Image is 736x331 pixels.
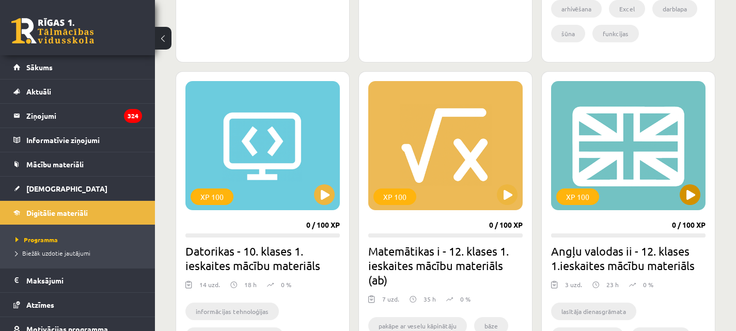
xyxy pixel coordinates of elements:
[26,300,54,309] span: Atzīmes
[13,177,142,200] a: [DEMOGRAPHIC_DATA]
[26,128,142,152] legend: Informatīvie ziņojumi
[551,25,585,42] li: šūna
[15,249,90,257] span: Biežāk uzdotie jautājumi
[13,293,142,317] a: Atzīmes
[26,208,88,217] span: Digitālie materiāli
[13,104,142,128] a: Ziņojumi324
[551,303,636,320] li: lasītāja dienasgrāmata
[565,280,582,295] div: 3 uzd.
[15,248,145,258] a: Biežāk uzdotie jautājumi
[26,87,51,96] span: Aktuāli
[592,25,639,42] li: funkcijas
[13,128,142,152] a: Informatīvie ziņojumi
[551,244,706,273] h2: Angļu valodas ii - 12. klases 1.ieskaites mācību materiāls
[368,244,523,287] h2: Matemātikas i - 12. klases 1. ieskaites mācību materiāls (ab)
[185,303,279,320] li: informācijas tehnoloģijas
[244,280,257,289] p: 18 h
[643,280,653,289] p: 0 %
[199,280,220,295] div: 14 uzd.
[460,294,471,304] p: 0 %
[26,269,142,292] legend: Maksājumi
[26,62,53,72] span: Sākums
[185,244,340,273] h2: Datorikas - 10. klases 1. ieskaites mācību materiāls
[26,184,107,193] span: [DEMOGRAPHIC_DATA]
[191,188,233,205] div: XP 100
[26,160,84,169] span: Mācību materiāli
[13,201,142,225] a: Digitālie materiāli
[15,235,58,244] span: Programma
[281,280,291,289] p: 0 %
[382,294,399,310] div: 7 uzd.
[13,80,142,103] a: Aktuāli
[26,104,142,128] legend: Ziņojumi
[13,152,142,176] a: Mācību materiāli
[13,55,142,79] a: Sākums
[11,18,94,44] a: Rīgas 1. Tālmācības vidusskola
[124,109,142,123] i: 324
[15,235,145,244] a: Programma
[424,294,436,304] p: 35 h
[606,280,619,289] p: 23 h
[13,269,142,292] a: Maksājumi
[373,188,416,205] div: XP 100
[556,188,599,205] div: XP 100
